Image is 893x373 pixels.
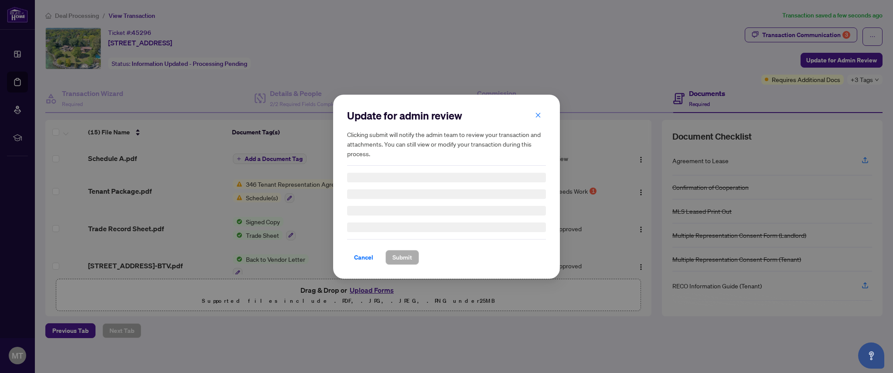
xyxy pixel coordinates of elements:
h2: Update for admin review [347,109,546,123]
span: close [535,112,541,118]
span: Cancel [354,250,373,264]
button: Submit [385,250,419,265]
h5: Clicking submit will notify the admin team to review your transaction and attachments. You can st... [347,130,546,158]
button: Open asap [858,342,884,369]
button: Cancel [347,250,380,265]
